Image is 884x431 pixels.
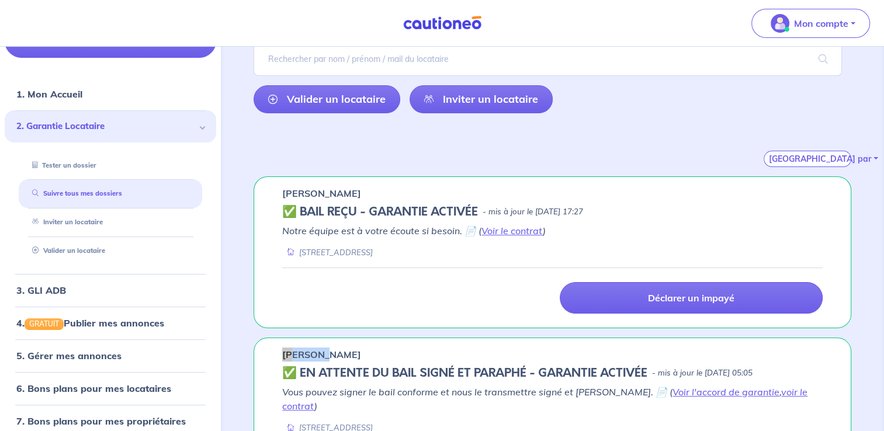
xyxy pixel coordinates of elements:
h5: ✅️️️ EN ATTENTE DU BAIL SIGNÉ ET PARAPHÉ - GARANTIE ACTIVÉE [282,366,647,380]
a: Valider un locataire [254,85,400,113]
div: 5. Gérer mes annonces [5,344,216,367]
div: [STREET_ADDRESS] [282,247,373,258]
a: Voir l'accord de garantie [672,386,779,398]
div: Suivre tous mes dossiers [19,184,202,203]
p: - mis à jour le [DATE] 17:27 [483,206,583,218]
div: Tester un dossier [19,155,202,175]
div: 3. GLI ADB [5,279,216,302]
a: Suivre tous mes dossiers [27,189,122,197]
a: 6. Bons plans pour mes locataires [16,383,171,394]
div: 6. Bons plans pour mes locataires [5,377,216,400]
span: 2. Garantie Locataire [16,120,196,133]
a: Voir le contrat [481,225,543,237]
p: [PERSON_NAME] [282,347,361,362]
span: search [805,43,842,75]
img: Cautioneo [398,16,486,30]
a: 1. Mon Accueil [16,88,82,100]
button: [GEOGRAPHIC_DATA] par [764,151,851,167]
p: [PERSON_NAME] [282,186,361,200]
a: Valider un locataire [27,246,105,255]
em: Notre équipe est à votre écoute si besoin. 📄 ( ) [282,225,546,237]
p: Mon compte [794,16,848,30]
div: 2. Garantie Locataire [5,110,216,142]
em: Vous pouvez signer le bail conforme et nous le transmettre signé et [PERSON_NAME]. 📄 ( , ) [282,386,807,412]
a: Inviter un locataire [27,218,103,226]
a: Inviter un locataire [410,85,553,113]
div: Inviter un locataire [19,213,202,232]
a: Tester un dossier [27,161,96,169]
button: illu_account_valid_menu.svgMon compte [751,9,870,38]
div: 4.GRATUITPublier mes annonces [5,311,216,335]
p: - mis à jour le [DATE] 05:05 [652,367,753,379]
h5: ✅ BAIL REÇU - GARANTIE ACTIVÉE [282,205,478,219]
div: state: CONTRACT-VALIDATED, Context: IN-MANAGEMENT,IS-GL-CAUTION [282,205,823,219]
a: Déclarer un impayé [560,282,823,314]
div: 1. Mon Accueil [5,82,216,106]
input: Rechercher par nom / prénom / mail du locataire [254,42,842,76]
img: illu_account_valid_menu.svg [771,14,789,33]
div: Valider un locataire [19,241,202,260]
a: 7. Bons plans pour mes propriétaires [16,415,186,427]
a: 4.GRATUITPublier mes annonces [16,317,164,329]
p: Déclarer un impayé [648,292,734,304]
div: state: CONTRACT-SIGNED, Context: FINISHED,IS-GL-CAUTION [282,366,823,380]
a: 5. Gérer mes annonces [16,350,122,362]
a: 3. GLI ADB [16,284,66,296]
